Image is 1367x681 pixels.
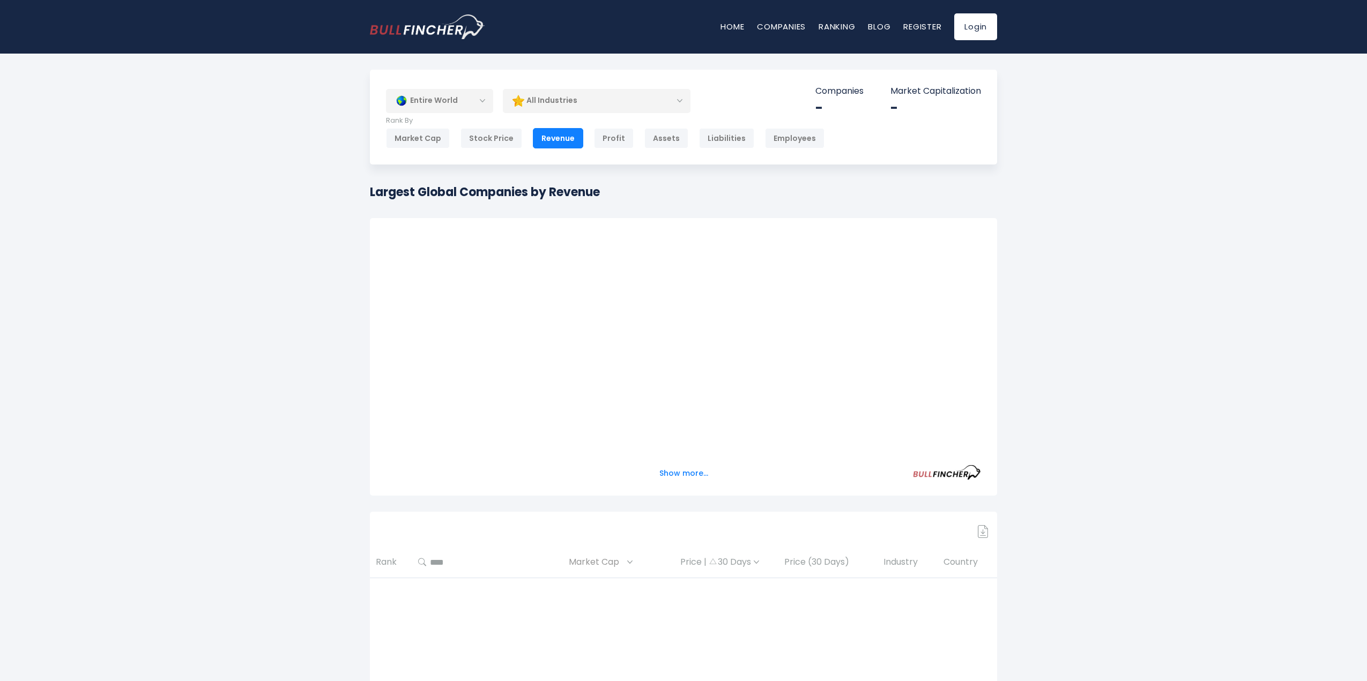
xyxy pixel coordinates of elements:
[386,88,493,113] div: Entire World
[699,128,754,148] div: Liabilities
[386,128,450,148] div: Market Cap
[653,465,715,482] button: Show more...
[644,128,688,148] div: Assets
[815,100,864,116] div: -
[569,554,625,571] span: Market Cap
[533,128,583,148] div: Revenue
[819,21,855,32] a: Ranking
[903,21,941,32] a: Register
[667,557,772,568] div: Price | 30 Days
[890,86,981,97] p: Market Capitalization
[460,128,522,148] div: Stock Price
[370,14,485,39] a: Go to homepage
[860,545,883,556] a: Sign in
[757,21,806,32] a: Companies
[778,547,878,578] th: Price (30 Days)
[386,116,824,125] p: Rank By
[890,100,981,116] div: -
[765,128,824,148] div: Employees
[594,128,634,148] div: Profit
[370,183,600,201] h1: Largest Global Companies by Revenue
[720,21,744,32] a: Home
[503,88,690,113] div: All Industries
[815,86,864,97] p: Companies
[868,21,890,32] a: Blog
[370,547,412,578] th: Rank
[954,13,997,40] a: Login
[370,14,485,39] img: bullfincher logo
